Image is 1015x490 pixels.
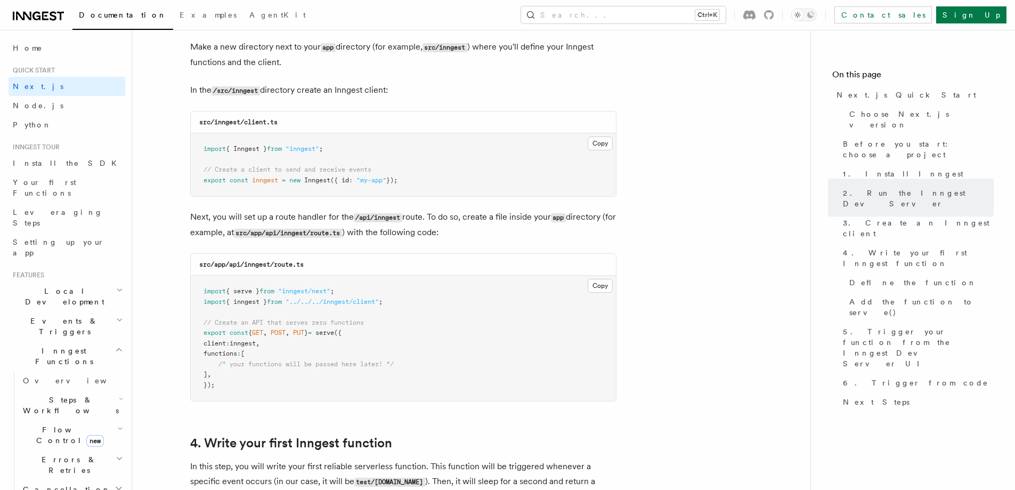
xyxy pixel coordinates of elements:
span: , [263,329,267,336]
button: Flow Controlnew [19,420,125,450]
span: { [248,329,252,336]
span: from [267,145,282,152]
a: Add the function to serve() [845,292,994,322]
button: Toggle dark mode [791,9,817,21]
span: export [204,176,226,184]
span: from [267,298,282,306]
code: app [551,213,566,222]
span: "inngest/next" [278,287,330,295]
span: client [204,340,226,347]
span: functions [204,350,237,357]
a: Overview [19,371,125,390]
code: test/[DOMAIN_NAME] [354,478,425,487]
a: 4. Write your first Inngest function [839,243,994,273]
span: Your first Functions [13,178,76,197]
span: { inngest } [226,298,267,306]
span: Flow Control [19,424,117,446]
button: Errors & Retries [19,450,125,480]
code: src/inngest/client.ts [199,118,278,126]
span: = [282,176,286,184]
span: Define the function [849,277,977,288]
a: Node.js [9,96,125,115]
span: Node.js [13,101,63,110]
span: import [204,287,226,295]
a: 1. Install Inngest [839,164,994,183]
span: // Create a client to send and receive events [204,166,371,173]
span: Events & Triggers [9,316,116,337]
span: ; [330,287,334,295]
a: Next.js Quick Start [832,85,994,105]
span: 4. Write your first Inngest function [843,247,994,269]
button: Inngest Functions [9,341,125,371]
p: Make a new directory next to your directory (for example, ) where you'll define your Inngest func... [190,39,616,70]
span: }); [204,381,215,389]
a: Contact sales [834,6,932,23]
span: const [230,329,248,336]
span: Features [9,271,44,279]
button: Copy [588,136,613,150]
button: Steps & Workflows [19,390,125,420]
a: Documentation [72,3,173,30]
h4: On this page [832,68,994,85]
span: Setting up your app [13,238,104,257]
span: Local Development [9,286,116,307]
a: Next Steps [839,392,994,412]
p: In the directory create an Inngest client: [190,83,616,98]
a: AgentKit [243,3,312,29]
span: 6. Trigger from code [843,377,988,388]
span: 3. Create an Inngest client [843,218,994,239]
span: ({ [334,329,342,336]
span: Errors & Retries [19,454,116,476]
kbd: Ctrl+K [695,10,719,20]
a: Choose Next.js version [845,105,994,134]
span: , [207,371,211,378]
code: app [321,43,336,52]
span: POST [271,329,286,336]
span: }); [386,176,397,184]
a: 3. Create an Inngest client [839,213,994,243]
span: } [304,329,308,336]
span: : [226,340,230,347]
a: Examples [173,3,243,29]
a: Leveraging Steps [9,203,125,232]
span: Inngest [304,176,330,184]
span: Inngest Functions [9,346,115,367]
span: 1. Install Inngest [843,168,963,179]
code: src/app/api/inngest/route.ts [234,229,342,238]
a: 4. Write your first Inngest function [190,436,392,451]
span: : [237,350,241,357]
span: Home [13,43,43,53]
a: 2. Run the Inngest Dev Server [839,183,994,213]
span: Add the function to serve() [849,296,994,318]
span: , [256,340,259,347]
a: Python [9,115,125,134]
span: from [259,287,274,295]
span: Overview [23,376,133,385]
p: Next, you will set up a route handler for the route. To do so, create a file inside your director... [190,210,616,240]
span: Install the SDK [13,159,123,167]
a: Define the function [845,273,994,292]
a: Next.js [9,77,125,96]
a: Home [9,38,125,58]
button: Search...Ctrl+K [521,6,726,23]
span: const [230,176,248,184]
span: Choose Next.js version [849,109,994,130]
span: Next Steps [843,397,910,407]
span: , [286,329,289,336]
a: Before you start: choose a project [839,134,994,164]
span: import [204,145,226,152]
span: ] [204,371,207,378]
span: // Create an API that serves zero functions [204,319,364,326]
span: import [204,298,226,306]
span: : [349,176,353,184]
code: src/inngest [423,43,467,52]
span: Leveraging Steps [13,208,103,227]
a: Setting up your app [9,232,125,262]
span: 2. Run the Inngest Dev Server [843,188,994,209]
span: "inngest" [286,145,319,152]
span: { Inngest } [226,145,267,152]
span: Documentation [79,11,167,19]
span: ({ id [330,176,349,184]
span: Steps & Workflows [19,395,119,416]
span: inngest [252,176,278,184]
